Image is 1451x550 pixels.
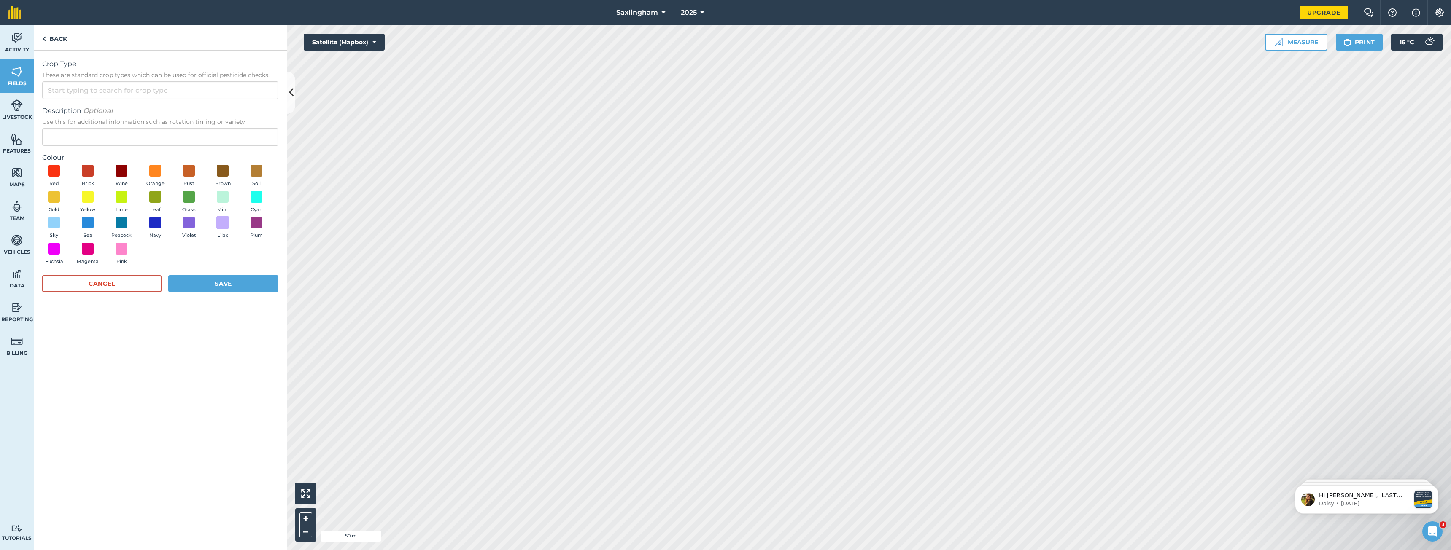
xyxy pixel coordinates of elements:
[1274,38,1283,46] img: Ruler icon
[11,166,23,179] img: svg+xml;base64,PHN2ZyB4bWxucz0iaHR0cDovL3d3dy53My5vcmcvMjAwMC9zdmciIHdpZHRoPSI1NiIgaGVpZ2h0PSI2MC...
[143,165,167,188] button: Orange
[304,34,385,51] button: Satellite (Mapbox)
[1265,34,1327,51] button: Measure
[42,191,66,214] button: Gold
[11,65,23,78] img: svg+xml;base64,PHN2ZyB4bWxucz0iaHR0cDovL3d3dy53My5vcmcvMjAwMC9zdmciIHdpZHRoPSI1NiIgaGVpZ2h0PSI2MC...
[116,206,128,214] span: Lime
[49,180,59,188] span: Red
[42,153,278,163] label: Colour
[76,243,100,266] button: Magenta
[245,191,268,214] button: Cyan
[182,206,196,214] span: Grass
[245,217,268,239] button: Plum
[681,8,697,18] span: 2025
[143,217,167,239] button: Navy
[182,232,196,239] span: Violet
[215,180,231,188] span: Brown
[42,34,46,44] img: svg+xml;base64,PHN2ZyB4bWxucz0iaHR0cDovL3d3dy53My5vcmcvMjAwMC9zdmciIHdpZHRoPSI5IiBoZWlnaHQ9IjI0Ii...
[111,232,132,239] span: Peacock
[251,206,262,214] span: Cyan
[299,512,312,525] button: +
[49,206,59,214] span: Gold
[11,99,23,112] img: svg+xml;base64,PD94bWwgdmVyc2lvbj0iMS4wIiBlbmNvZGluZz0idXRmLTgiPz4KPCEtLSBHZW5lcmF0b3I6IEFkb2JlIE...
[110,243,133,266] button: Pink
[76,165,100,188] button: Brick
[211,217,235,239] button: Lilac
[1435,8,1445,17] img: A cog icon
[42,275,162,292] button: Cancel
[42,118,278,126] span: Use this for additional information such as rotation timing or variety
[42,71,278,79] span: These are standard crop types which can be used for official pesticide checks.
[76,191,100,214] button: Yellow
[1400,34,1414,51] span: 16 ° C
[76,217,100,239] button: Sea
[1387,8,1397,17] img: A question mark icon
[168,275,278,292] button: Save
[245,165,268,188] button: Soil
[116,180,128,188] span: Wine
[34,25,76,50] a: Back
[1282,468,1451,527] iframe: Intercom notifications message
[1343,37,1351,47] img: svg+xml;base64,PHN2ZyB4bWxucz0iaHR0cDovL3d3dy53My5vcmcvMjAwMC9zdmciIHdpZHRoPSIxOSIgaGVpZ2h0PSIyNC...
[211,191,235,214] button: Mint
[11,32,23,44] img: svg+xml;base64,PD94bWwgdmVyc2lvbj0iMS4wIiBlbmNvZGluZz0idXRmLTgiPz4KPCEtLSBHZW5lcmF0b3I6IEFkb2JlIE...
[110,191,133,214] button: Lime
[116,258,127,266] span: Pink
[42,59,278,69] span: Crop Type
[177,165,201,188] button: Rust
[11,133,23,145] img: svg+xml;base64,PHN2ZyB4bWxucz0iaHR0cDovL3d3dy53My5vcmcvMjAwMC9zdmciIHdpZHRoPSI1NiIgaGVpZ2h0PSI2MC...
[50,232,58,239] span: Sky
[42,165,66,188] button: Red
[8,6,21,19] img: fieldmargin Logo
[211,165,235,188] button: Brown
[1300,6,1348,19] a: Upgrade
[42,81,278,99] input: Start typing to search for crop type
[80,206,95,214] span: Yellow
[217,232,228,239] span: Lilac
[146,180,165,188] span: Orange
[217,206,228,214] span: Mint
[177,217,201,239] button: Violet
[11,234,23,247] img: svg+xml;base64,PD94bWwgdmVyc2lvbj0iMS4wIiBlbmNvZGluZz0idXRmLTgiPz4KPCEtLSBHZW5lcmF0b3I6IEFkb2JlIE...
[83,107,113,115] em: Optional
[45,258,63,266] span: Fuchsia
[252,180,261,188] span: Soil
[250,232,263,239] span: Plum
[11,200,23,213] img: svg+xml;base64,PD94bWwgdmVyc2lvbj0iMS4wIiBlbmNvZGluZz0idXRmLTgiPz4KPCEtLSBHZW5lcmF0b3I6IEFkb2JlIE...
[42,243,66,266] button: Fuchsia
[84,232,92,239] span: Sea
[1364,8,1374,17] img: Two speech bubbles overlapping with the left bubble in the forefront
[11,525,23,533] img: svg+xml;base64,PD94bWwgdmVyc2lvbj0iMS4wIiBlbmNvZGluZz0idXRmLTgiPz4KPCEtLSBHZW5lcmF0b3I6IEFkb2JlIE...
[616,8,658,18] span: Saxlingham
[1412,8,1420,18] img: svg+xml;base64,PHN2ZyB4bWxucz0iaHR0cDovL3d3dy53My5vcmcvMjAwMC9zdmciIHdpZHRoPSIxNyIgaGVpZ2h0PSIxNy...
[82,180,94,188] span: Brick
[1422,521,1443,542] iframe: Intercom live chat
[11,268,23,280] img: svg+xml;base64,PD94bWwgdmVyc2lvbj0iMS4wIiBlbmNvZGluZz0idXRmLTgiPz4KPCEtLSBHZW5lcmF0b3I6IEFkb2JlIE...
[11,301,23,314] img: svg+xml;base64,PD94bWwgdmVyc2lvbj0iMS4wIiBlbmNvZGluZz0idXRmLTgiPz4KPCEtLSBHZW5lcmF0b3I6IEFkb2JlIE...
[183,180,194,188] span: Rust
[1391,34,1443,51] button: 16 °C
[1421,34,1438,51] img: svg+xml;base64,PD94bWwgdmVyc2lvbj0iMS4wIiBlbmNvZGluZz0idXRmLTgiPz4KPCEtLSBHZW5lcmF0b3I6IEFkb2JlIE...
[110,165,133,188] button: Wine
[1336,34,1383,51] button: Print
[1440,521,1446,528] span: 3
[150,206,161,214] span: Leaf
[177,191,201,214] button: Grass
[301,489,310,498] img: Four arrows, one pointing top left, one top right, one bottom right and the last bottom left
[11,335,23,348] img: svg+xml;base64,PD94bWwgdmVyc2lvbj0iMS4wIiBlbmNvZGluZz0idXRmLTgiPz4KPCEtLSBHZW5lcmF0b3I6IEFkb2JlIE...
[77,258,99,266] span: Magenta
[42,106,278,116] span: Description
[143,191,167,214] button: Leaf
[149,232,161,239] span: Navy
[299,525,312,537] button: –
[110,217,133,239] button: Peacock
[42,217,66,239] button: Sky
